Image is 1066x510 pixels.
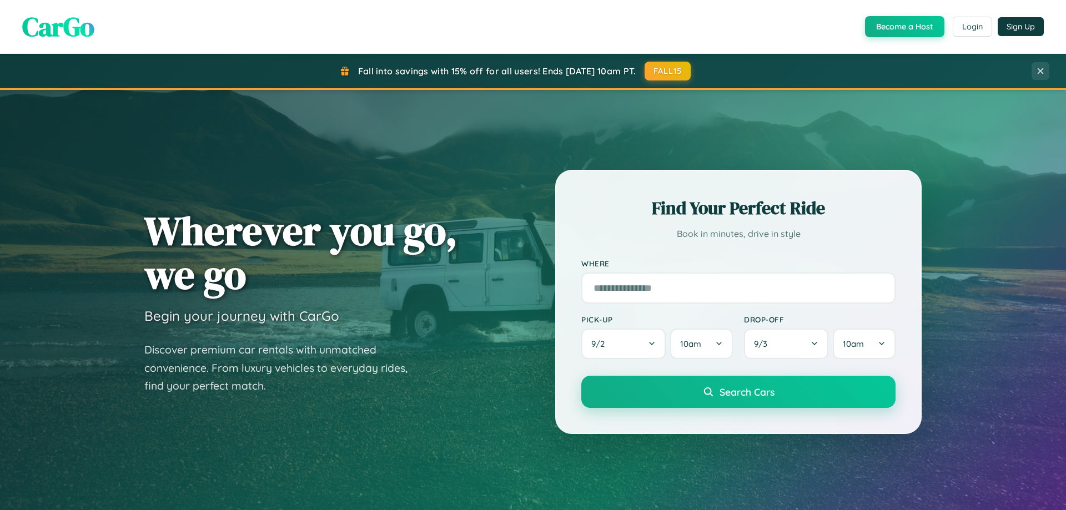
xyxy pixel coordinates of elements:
[645,62,691,80] button: FALL15
[581,259,896,268] label: Where
[833,329,896,359] button: 10am
[670,329,733,359] button: 10am
[581,196,896,220] h2: Find Your Perfect Ride
[720,386,775,398] span: Search Cars
[744,329,828,359] button: 9/3
[865,16,944,37] button: Become a Host
[754,339,773,349] span: 9 / 3
[144,341,422,395] p: Discover premium car rentals with unmatched convenience. From luxury vehicles to everyday rides, ...
[953,17,992,37] button: Login
[744,315,896,324] label: Drop-off
[843,339,864,349] span: 10am
[581,376,896,408] button: Search Cars
[22,8,94,45] span: CarGo
[144,209,457,296] h1: Wherever you go, we go
[581,226,896,242] p: Book in minutes, drive in style
[581,315,733,324] label: Pick-up
[998,17,1044,36] button: Sign Up
[591,339,610,349] span: 9 / 2
[144,307,339,324] h3: Begin your journey with CarGo
[358,65,636,77] span: Fall into savings with 15% off for all users! Ends [DATE] 10am PT.
[581,329,666,359] button: 9/2
[680,339,701,349] span: 10am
